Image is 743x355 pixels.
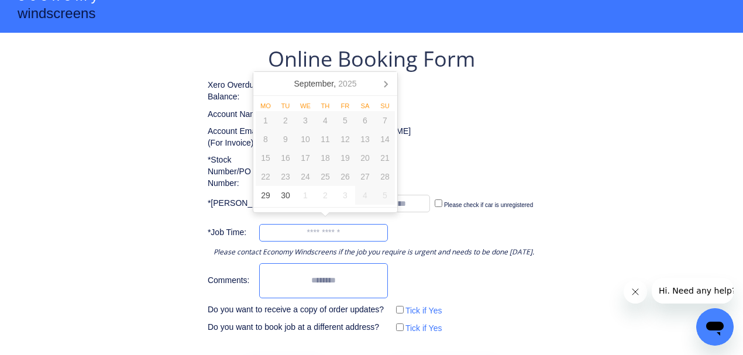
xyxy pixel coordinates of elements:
div: 16 [276,149,295,167]
label: Tick if Yes [405,306,442,315]
div: 7 [375,111,395,130]
div: 13 [355,130,375,149]
div: 9 [276,130,295,149]
div: Do you want to receive a copy of order updates? [208,304,388,316]
div: 27 [355,167,375,186]
iframe: Close message [624,280,647,304]
div: 3 [295,111,315,130]
div: 18 [315,149,335,167]
div: 19 [335,149,355,167]
div: 5 [375,186,395,205]
div: Th [315,103,335,109]
iframe: Button to launch messaging window [696,308,734,346]
div: 4 [315,111,335,130]
div: Account Name: [208,109,266,120]
div: 10 [295,130,315,149]
div: 5 [335,111,355,130]
label: Please check if car is unregistered [444,202,533,208]
div: 21 [375,149,395,167]
div: Online Booking Form [268,44,475,74]
div: 23 [276,167,295,186]
div: Sa [355,103,375,109]
div: Please contact Economy Windscreens if the job you require is urgent and needs to be done [DATE]. [214,247,534,257]
div: 28 [375,167,395,186]
i: 2025 [338,80,356,88]
div: Mo [256,103,276,109]
div: Xero Overdue Balance: [208,80,266,102]
iframe: Message from company [652,278,734,304]
div: 30 [276,186,295,205]
div: Comments: [208,275,253,287]
span: Hi. Need any help? [7,8,84,18]
div: 4 [355,186,375,205]
div: 8 [256,130,276,149]
label: Tick if Yes [405,323,442,333]
div: 2 [315,186,335,205]
div: 15 [256,149,276,167]
div: 6 [355,111,375,130]
div: 20 [355,149,375,167]
div: We [295,103,315,109]
div: Su [375,103,395,109]
div: 11 [315,130,335,149]
div: 22 [256,167,276,186]
div: September, [290,74,362,93]
div: windscreens [18,4,95,26]
div: *Stock Number/PO Number: [208,154,253,189]
div: *Job Time: [208,227,253,239]
div: 24 [295,167,315,186]
div: *[PERSON_NAME] No.: [208,198,295,209]
div: 25 [315,167,335,186]
div: Do you want to book job at a different address? [208,322,388,333]
div: 29 [256,186,276,205]
div: 1 [295,186,315,205]
div: 14 [375,130,395,149]
div: 1 [256,111,276,130]
div: Tu [276,103,295,109]
div: 12 [335,130,355,149]
div: Account Email: (For Invoice) [208,126,266,149]
div: 26 [335,167,355,186]
div: 3 [335,186,355,205]
div: 2 [276,111,295,130]
div: 17 [295,149,315,167]
div: Fr [335,103,355,109]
